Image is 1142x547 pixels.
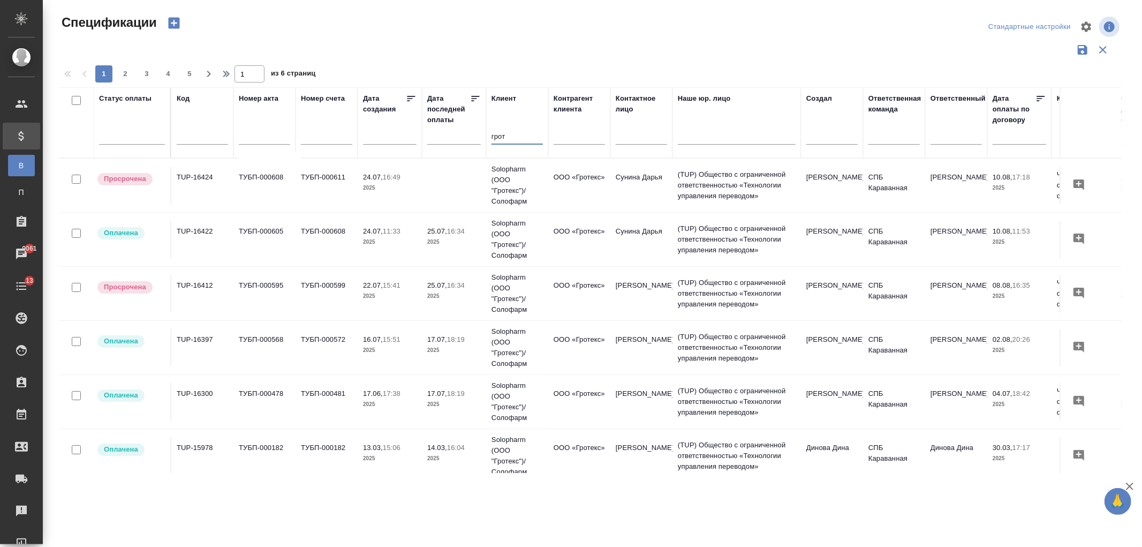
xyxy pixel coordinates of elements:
[117,69,134,79] span: 2
[993,173,1012,181] p: 10.08,
[171,329,233,366] td: TUP-16397
[171,167,233,204] td: TUP-16424
[427,453,481,464] p: 2025
[383,444,400,452] p: 15:06
[171,275,233,312] td: TUP-16412
[801,437,863,475] td: Динова Дина
[491,272,543,315] p: Solopharm (ООО "Гротекс")/Солофарм
[491,93,516,104] div: Клиент
[296,383,358,421] td: ТУБП-000481
[554,226,605,237] p: ООО «Гротекс»
[672,218,801,261] td: (TUP) Общество с ограниченной ответственностью «Технологии управления переводом»
[1099,17,1122,37] span: Посмотреть информацию
[1073,14,1099,40] span: Настроить таблицу
[363,453,417,464] p: 2025
[863,167,925,204] td: СПБ Караванная
[863,383,925,421] td: СПБ Караванная
[610,275,672,312] td: [PERSON_NAME]
[491,434,543,477] p: Solopharm (ООО "Гротекс")/Солофарм
[117,65,134,83] button: 2
[296,275,358,312] td: ТУБП-000599
[993,183,1046,193] p: 2025
[993,237,1046,248] p: 2025
[616,93,667,115] div: Контактное лицо
[1012,281,1030,289] p: 16:35
[363,281,383,289] p: 22.07,
[993,281,1012,289] p: 08.08,
[491,218,543,261] p: Solopharm (ООО "Гротекс")/Солофарм
[993,453,1046,464] p: 2025
[610,383,672,421] td: [PERSON_NAME]
[233,221,296,258] td: ТУБП-000605
[233,383,296,421] td: ТУБП-000478
[3,241,40,267] a: 9061
[233,329,296,366] td: ТУБП-000568
[801,329,863,366] td: [PERSON_NAME]
[447,281,465,289] p: 16:34
[1057,169,1110,201] p: Через 5 дней спецификация с кодом TUP...
[610,167,672,204] td: Сунина Дарья
[8,155,35,176] a: В
[1105,488,1131,515] button: 🙏
[363,345,417,356] p: 2025
[868,93,921,115] div: Ответственная команда
[925,383,987,421] td: [PERSON_NAME]
[177,93,190,104] div: Код
[554,280,605,291] p: ООО «Гротекс»
[610,221,672,258] td: Сунина Дарья
[1012,389,1030,398] p: 18:42
[447,227,465,235] p: 16:34
[925,329,987,366] td: [PERSON_NAME]
[363,237,417,248] p: 2025
[363,173,383,181] p: 24.07,
[296,221,358,258] td: ТУБП-000608
[554,443,605,453] p: ООО «Гротекс»
[138,69,155,79] span: 3
[363,291,417,302] p: 2025
[138,65,155,83] button: 3
[554,172,605,183] p: ООО «Гротекс»
[363,93,406,115] div: Дата создания
[993,399,1046,410] p: 2025
[3,273,40,299] a: 13
[383,173,400,181] p: 16:49
[986,19,1073,35] div: split button
[1012,227,1030,235] p: 11:53
[427,291,481,302] p: 2025
[801,275,863,312] td: [PERSON_NAME]
[1057,386,1110,418] p: Через 5 дней спецификация с кодом TUP...
[672,272,801,315] td: (TUP) Общество с ограниченной ответственностью «Технологии управления переводом»
[171,221,233,258] td: TUP-16422
[554,334,605,345] p: ООО «Гротекс»
[1109,490,1127,513] span: 🙏
[610,437,672,475] td: [PERSON_NAME]
[233,167,296,204] td: ТУБП-000608
[233,437,296,475] td: ТУБП-000182
[8,182,35,203] a: П
[447,389,465,398] p: 18:19
[491,326,543,369] p: Solopharm (ООО "Гротекс")/Солофарм
[363,399,417,410] p: 2025
[427,237,481,248] p: 2025
[554,388,605,399] p: ООО «Гротекс»
[993,335,1012,343] p: 02.08,
[925,275,987,312] td: [PERSON_NAME]
[171,383,233,421] td: TUP-16300
[993,291,1046,302] p: 2025
[863,221,925,258] td: СПБ Караванная
[383,389,400,398] p: 17:38
[181,69,198,79] span: 5
[491,164,543,207] p: Solopharm (ООО "Гротекс")/Солофарм
[301,93,345,104] div: Номер счета
[104,174,146,184] p: Просрочена
[610,329,672,366] td: [PERSON_NAME]
[447,444,465,452] p: 16:04
[363,183,417,193] p: 2025
[427,227,447,235] p: 25.07,
[104,444,138,455] p: Оплачена
[233,275,296,312] td: ТУБП-000595
[296,167,358,204] td: ТУБП-000611
[427,281,447,289] p: 25.07,
[678,93,731,104] div: Наше юр. лицо
[427,335,447,343] p: 17.07,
